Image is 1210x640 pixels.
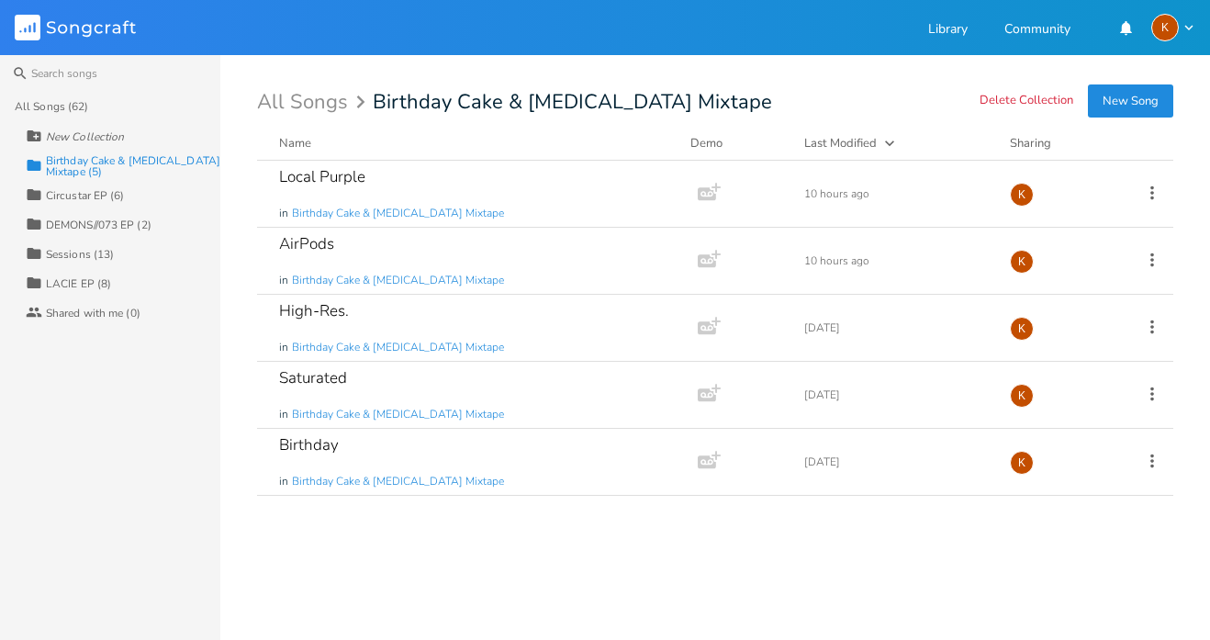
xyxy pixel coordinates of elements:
span: in [279,273,288,288]
div: Birthday [279,437,339,453]
div: Kat [1010,250,1034,274]
div: 10 hours ago [804,255,988,266]
div: Name [279,135,311,152]
div: All Songs [257,94,371,111]
span: Birthday Cake & [MEDICAL_DATA] Mixtape [292,273,504,288]
button: Delete Collection [980,94,1073,109]
span: Birthday Cake & [MEDICAL_DATA] Mixtape [292,340,504,355]
div: Sharing [1010,134,1120,152]
div: Kat [1010,451,1034,475]
div: Kat [1010,183,1034,207]
span: in [279,340,288,355]
div: Kat [1010,384,1034,408]
span: Birthday Cake & [MEDICAL_DATA] Mixtape [373,92,772,112]
div: LACIE EP (8) [46,278,111,289]
button: Last Modified [804,134,988,152]
div: New Collection [46,131,124,142]
button: K [1151,14,1195,41]
span: in [279,474,288,489]
a: Library [928,23,968,39]
button: New Song [1088,84,1173,118]
span: Birthday Cake & [MEDICAL_DATA] Mixtape [292,206,504,221]
div: Shared with me (0) [46,308,140,319]
div: DEMONS//073 EP (2) [46,219,151,230]
span: Birthday Cake & [MEDICAL_DATA] Mixtape [292,474,504,489]
div: Sessions (13) [46,249,114,260]
div: Local Purple [279,169,365,185]
span: Birthday Cake & [MEDICAL_DATA] Mixtape [292,407,504,422]
div: [DATE] [804,456,988,467]
div: Kat [1151,14,1179,41]
span: in [279,407,288,422]
div: Demo [690,134,782,152]
div: AirPods [279,236,334,252]
div: High-Res. [279,303,349,319]
a: Community [1004,23,1070,39]
div: 10 hours ago [804,188,988,199]
div: Last Modified [804,135,877,152]
div: Kat [1010,317,1034,341]
div: All Songs (62) [15,101,88,112]
span: in [279,206,288,221]
div: Circustar EP (6) [46,190,125,201]
button: Name [279,134,668,152]
div: [DATE] [804,389,988,400]
div: Saturated [279,370,347,386]
div: [DATE] [804,322,988,333]
div: Birthday Cake & [MEDICAL_DATA] Mixtape (5) [46,155,220,177]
